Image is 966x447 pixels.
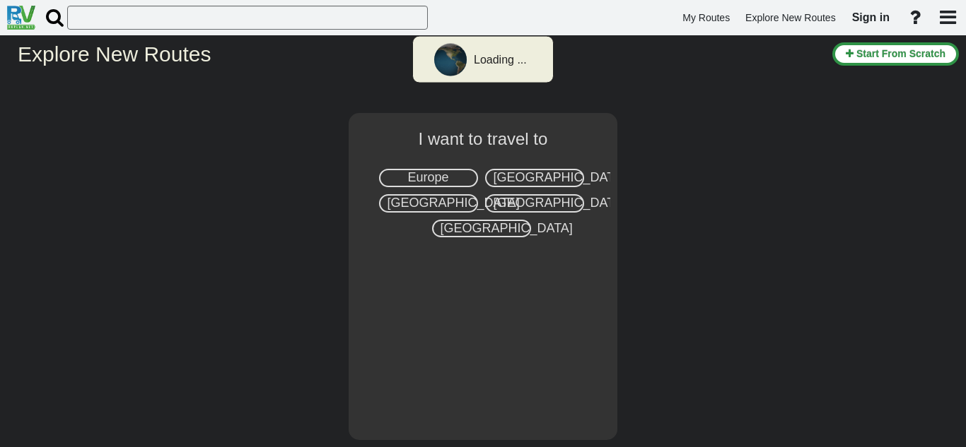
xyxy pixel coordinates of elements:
[745,12,836,23] span: Explore New Routes
[379,169,478,187] div: Europe
[485,169,584,187] div: [GEOGRAPHIC_DATA]
[441,221,573,235] span: [GEOGRAPHIC_DATA]
[18,42,822,66] h2: Explore New Routes
[7,6,35,30] img: RvPlanetLogo.png
[846,3,896,32] a: Sign in
[379,194,478,213] div: [GEOGRAPHIC_DATA]
[676,4,736,32] a: My Routes
[407,170,448,184] span: Europe
[856,48,945,59] span: Start From Scratch
[485,194,584,213] div: [GEOGRAPHIC_DATA]
[832,42,959,66] button: Start From Scratch
[852,11,890,23] span: Sign in
[494,170,626,184] span: [GEOGRAPHIC_DATA]
[388,196,520,210] span: [GEOGRAPHIC_DATA]
[494,196,626,210] span: [GEOGRAPHIC_DATA]
[432,220,531,238] div: [GEOGRAPHIC_DATA]
[682,12,730,23] span: My Routes
[474,52,527,68] div: Loading ...
[419,129,548,148] span: I want to travel to
[739,4,842,32] a: Explore New Routes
